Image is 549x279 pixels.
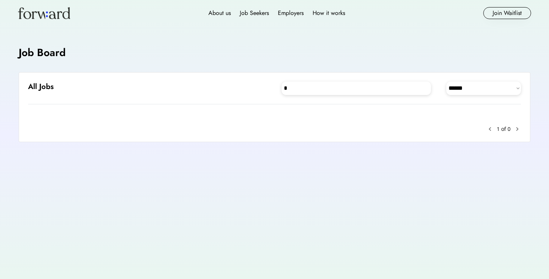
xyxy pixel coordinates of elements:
[18,7,70,19] img: Forward logo
[514,125,521,133] button: chevron_right
[278,9,304,18] div: Employers
[483,7,531,19] button: Join Waitlist
[208,9,231,18] div: About us
[497,125,511,133] div: 1 of 0
[486,125,494,133] button: keyboard_arrow_left
[28,82,54,92] h6: All Jobs
[240,9,269,18] div: Job Seekers
[313,9,345,18] div: How it works
[19,45,66,60] h4: Job Board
